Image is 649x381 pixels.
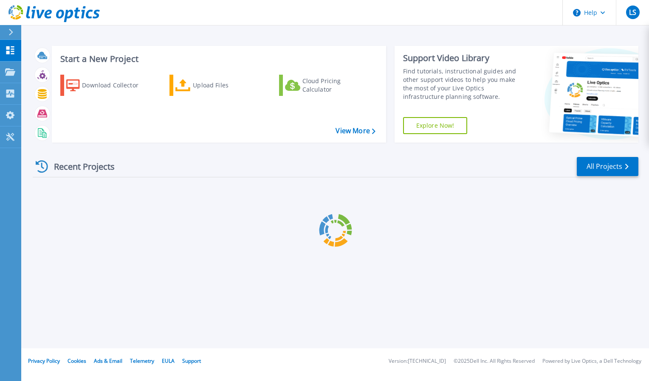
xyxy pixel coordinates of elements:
div: Upload Files [193,77,261,94]
a: Download Collector [60,75,155,96]
a: Cookies [68,357,86,364]
a: Upload Files [169,75,264,96]
h3: Start a New Project [60,54,375,64]
a: Telemetry [130,357,154,364]
a: Privacy Policy [28,357,60,364]
a: Cloud Pricing Calculator [279,75,374,96]
li: Powered by Live Optics, a Dell Technology [542,359,641,364]
a: Support [182,357,201,364]
div: Support Video Library [403,53,525,64]
a: Ads & Email [94,357,122,364]
span: LS [629,9,636,16]
div: Recent Projects [33,156,126,177]
div: Find tutorials, instructional guides and other support videos to help you make the most of your L... [403,67,525,101]
div: Cloud Pricing Calculator [302,77,370,94]
li: © 2025 Dell Inc. All Rights Reserved [454,359,535,364]
a: All Projects [577,157,638,176]
a: Explore Now! [403,117,468,134]
a: View More [336,127,375,135]
a: EULA [162,357,175,364]
div: Download Collector [82,77,150,94]
li: Version: [TECHNICAL_ID] [389,359,446,364]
